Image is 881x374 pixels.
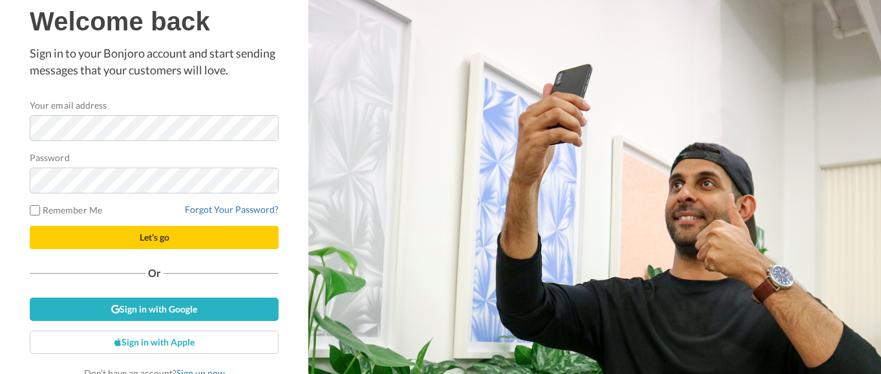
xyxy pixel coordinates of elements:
[145,269,164,278] span: Or
[30,203,102,217] label: Remember Me
[30,151,70,164] label: Password
[30,298,279,321] a: Sign in with Google
[30,205,40,215] input: Remember Me
[30,45,279,78] p: Sign in to your Bonjoro account and start sending messages that your customers will love.
[30,226,279,249] button: Let's go
[185,204,279,215] a: Forgot Your Password?
[30,331,279,354] a: Sign in with Apple
[140,232,169,243] span: Let's go
[30,7,279,36] h1: Welcome back
[30,98,107,112] label: Your email address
